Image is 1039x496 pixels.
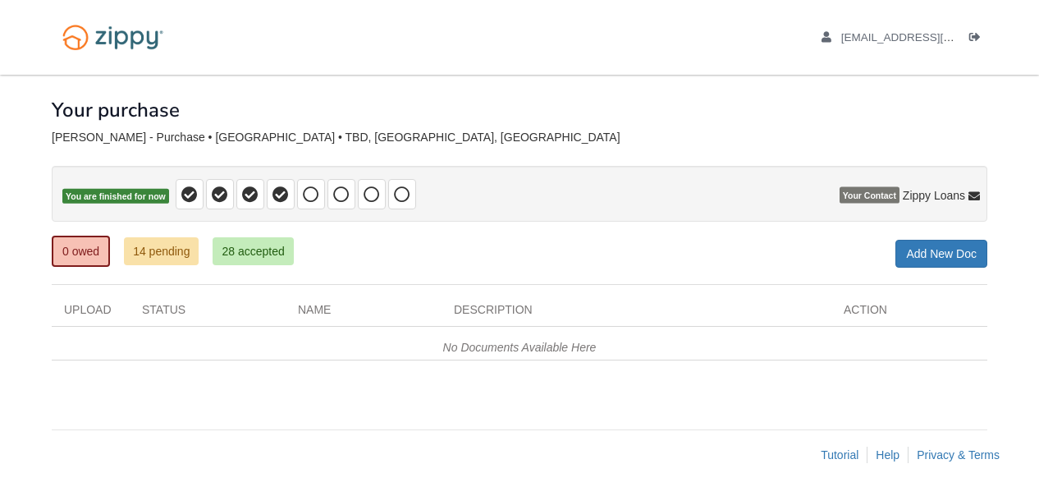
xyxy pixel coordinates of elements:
span: You are finished for now [62,189,169,204]
a: 14 pending [124,237,199,265]
a: 28 accepted [213,237,293,265]
a: Tutorial [821,448,858,462]
a: Privacy & Terms [917,448,1000,462]
div: Name [286,301,442,326]
div: Action [831,301,987,326]
span: Zippy Loans [903,187,965,204]
a: 0 owed [52,236,110,267]
div: Description [442,301,831,326]
a: Help [876,448,899,462]
span: psirving@msn.com [841,31,1029,44]
div: Status [130,301,286,326]
a: Add New Doc [895,240,987,268]
div: Upload [52,301,130,326]
em: No Documents Available Here [443,341,597,354]
img: Logo [52,16,174,58]
h1: Your purchase [52,99,180,121]
span: Your Contact [840,187,899,204]
a: edit profile [822,31,1029,48]
a: Log out [969,31,987,48]
div: [PERSON_NAME] - Purchase • [GEOGRAPHIC_DATA] • TBD, [GEOGRAPHIC_DATA], [GEOGRAPHIC_DATA] [52,131,987,145]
